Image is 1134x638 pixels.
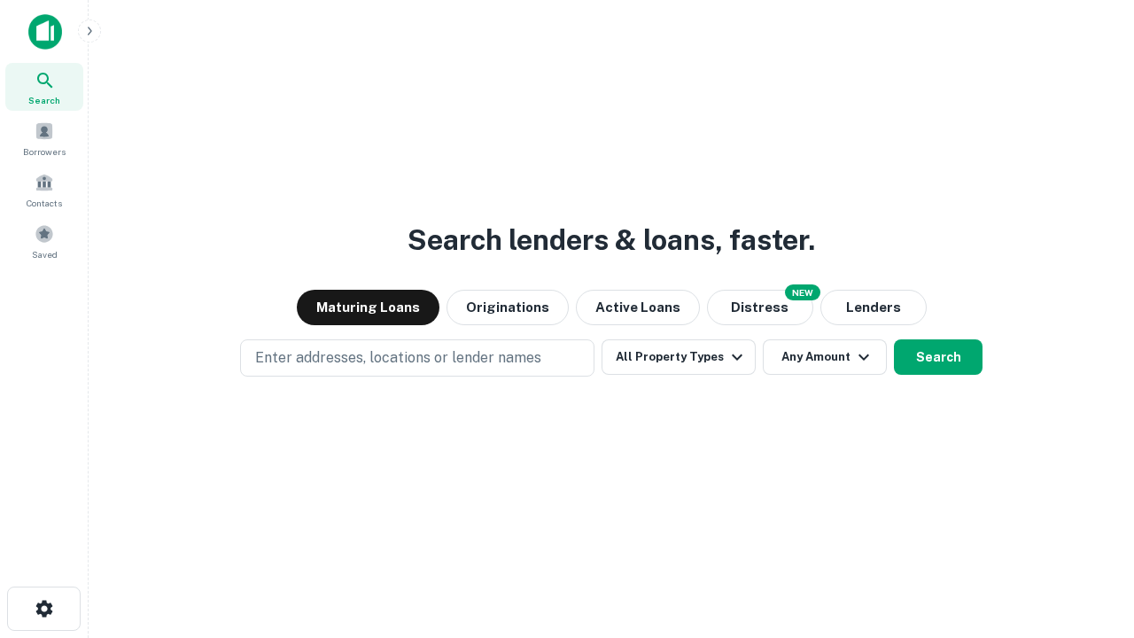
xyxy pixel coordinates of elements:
[5,114,83,162] a: Borrowers
[297,290,439,325] button: Maturing Loans
[27,196,62,210] span: Contacts
[602,339,756,375] button: All Property Types
[763,339,887,375] button: Any Amount
[820,290,927,325] button: Lenders
[1045,496,1134,581] iframe: Chat Widget
[5,63,83,111] a: Search
[785,284,820,300] div: NEW
[240,339,594,377] button: Enter addresses, locations or lender names
[5,166,83,214] a: Contacts
[576,290,700,325] button: Active Loans
[447,290,569,325] button: Originations
[408,219,815,261] h3: Search lenders & loans, faster.
[707,290,813,325] button: Search distressed loans with lien and other non-mortgage details.
[894,339,983,375] button: Search
[255,347,541,369] p: Enter addresses, locations or lender names
[32,247,58,261] span: Saved
[28,14,62,50] img: capitalize-icon.png
[23,144,66,159] span: Borrowers
[28,93,60,107] span: Search
[5,217,83,265] a: Saved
